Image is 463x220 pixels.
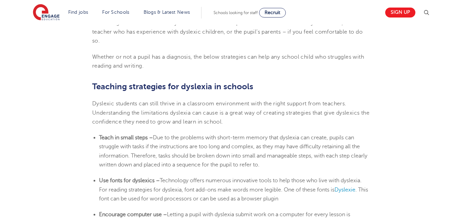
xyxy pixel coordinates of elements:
b: Encourage computer use [99,211,162,218]
a: Blogs & Latest News [144,10,190,15]
img: Engage Education [33,4,60,21]
span: Dyslexic students can still thrive in a classroom environment with the right support from teacher... [92,101,369,125]
a: Find jobs [68,10,88,15]
span: . This font can be used for word processors or can be used as a browser plugin [99,187,368,202]
a: For Schools [102,10,129,15]
b: – [163,211,167,218]
span: Whether or not a pupil has a diagnosis, the below strategies can help any school child who strugg... [92,54,364,69]
a: Dyslexie [334,187,355,193]
a: Recruit [259,8,286,18]
b: Teaching strategies for dyslexia in schools [92,82,253,91]
a: Sign up [385,8,415,18]
span: Recruit [265,10,280,15]
b: Teach in small steps – [99,135,153,141]
span: Due to the problems with short-term memory that dyslexia can create, pupils can struggle with tas... [99,135,367,168]
b: Use fonts for dyslexics – [99,177,160,184]
span: Technology offers numerous innovative tools to help those who live with dyslexia. For reading str... [99,177,362,193]
span: Schools looking for staff [214,10,258,15]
